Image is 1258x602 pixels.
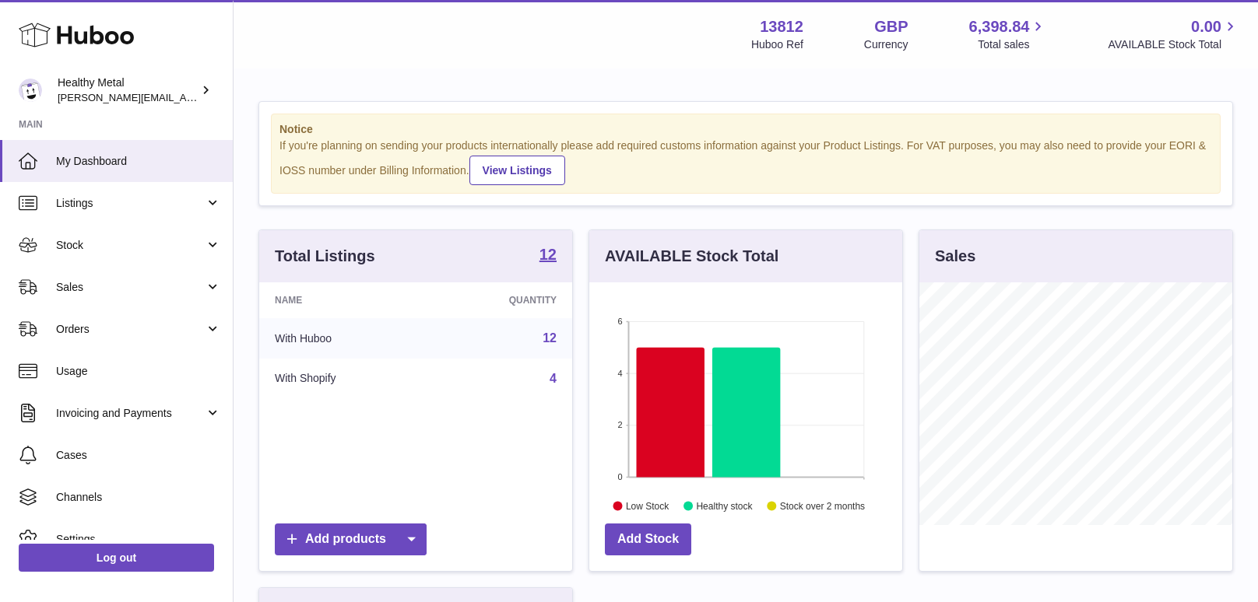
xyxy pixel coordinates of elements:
[760,16,803,37] strong: 13812
[626,500,669,511] text: Low Stock
[56,490,221,505] span: Channels
[539,247,557,265] a: 12
[279,138,1212,185] div: If you're planning on sending your products internationally please add required customs informati...
[428,282,572,318] th: Quantity
[279,122,1212,137] strong: Notice
[1191,16,1221,37] span: 0.00
[275,246,375,267] h3: Total Listings
[780,500,865,511] text: Stock over 2 months
[617,317,622,326] text: 6
[617,369,622,378] text: 4
[56,238,205,253] span: Stock
[969,16,1030,37] span: 6,398.84
[56,448,221,463] span: Cases
[259,282,428,318] th: Name
[56,280,205,295] span: Sales
[56,406,205,421] span: Invoicing and Payments
[58,91,312,103] span: [PERSON_NAME][EMAIL_ADDRESS][DOMAIN_NAME]
[259,318,428,359] td: With Huboo
[469,156,565,185] a: View Listings
[259,359,428,399] td: With Shopify
[56,532,221,547] span: Settings
[275,523,427,555] a: Add products
[56,364,221,379] span: Usage
[935,246,975,267] h3: Sales
[19,544,214,572] a: Log out
[864,37,908,52] div: Currency
[56,154,221,169] span: My Dashboard
[605,246,778,267] h3: AVAILABLE Stock Total
[605,523,691,555] a: Add Stock
[56,196,205,211] span: Listings
[617,472,622,481] text: 0
[550,372,557,385] a: 4
[58,75,198,105] div: Healthy Metal
[969,16,1048,52] a: 6,398.84 Total sales
[874,16,908,37] strong: GBP
[56,322,205,337] span: Orders
[543,331,557,345] a: 12
[1108,16,1239,52] a: 0.00 AVAILABLE Stock Total
[751,37,803,52] div: Huboo Ref
[539,247,557,262] strong: 12
[19,79,42,102] img: jose@healthy-metal.com
[617,420,622,429] text: 2
[1108,37,1239,52] span: AVAILABLE Stock Total
[978,37,1047,52] span: Total sales
[696,500,753,511] text: Healthy stock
